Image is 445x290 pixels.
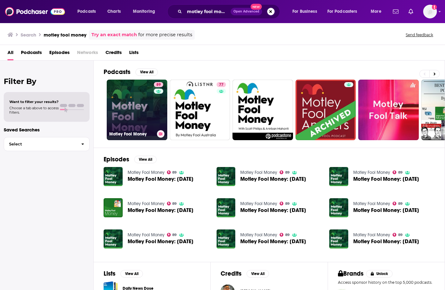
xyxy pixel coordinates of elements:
[4,127,90,133] p: Saved Searches
[73,7,104,17] button: open menu
[353,239,419,244] a: Motley Fool Money: 04.06.2012
[323,7,366,17] button: open menu
[353,208,419,213] span: Motley Fool Money: [DATE]
[217,229,236,248] img: Motley Fool Money: 04.17.2009
[285,171,290,174] span: 89
[4,77,90,86] h2: Filter By
[104,198,123,217] a: Motley Fool Money: 08.28.2009
[172,202,177,205] span: 89
[77,7,96,16] span: Podcasts
[5,6,65,17] a: Podchaser - Follow, Share and Rate Podcasts
[156,82,161,88] span: 89
[134,156,157,163] button: View All
[240,201,277,206] a: Motley Fool Money
[138,31,192,38] span: for more precise results
[129,47,139,60] a: Lists
[240,208,306,213] span: Motley Fool Money: [DATE]
[135,68,158,76] button: View All
[104,155,157,163] a: EpisodesView All
[9,100,59,104] span: Want to filter your results?
[280,170,290,174] a: 89
[7,47,13,60] a: All
[133,7,155,16] span: Monitoring
[423,5,437,18] img: User Profile
[288,7,325,17] button: open menu
[128,239,193,244] a: Motley Fool Money: 07.17.2009
[280,202,290,205] a: 89
[240,239,306,244] span: Motley Fool Money: [DATE]
[104,270,115,278] h2: Lists
[104,229,123,248] img: Motley Fool Money: 07.17.2009
[105,47,122,60] a: Credits
[338,280,435,285] p: Access sponsor history on the top 5,000 podcasts.
[390,6,401,17] a: Show notifications dropdown
[247,270,269,278] button: View All
[173,4,286,19] div: Search podcasts, credits, & more...
[167,202,177,205] a: 89
[128,232,164,238] a: Motley Fool Money
[423,5,437,18] span: Logged in as megcassidy
[406,6,416,17] a: Show notifications dropdown
[128,170,164,175] a: Motley Fool Money
[353,170,390,175] a: Motley Fool Money
[129,7,163,17] button: open menu
[167,170,177,174] a: 89
[423,5,437,18] button: Show profile menu
[353,208,419,213] a: Motley Fool Money: 07.31.2009
[240,208,306,213] a: Motley Fool Money: 08.13.2010
[221,270,242,278] h2: Credits
[353,239,419,244] span: Motley Fool Money: [DATE]
[77,47,98,60] span: Networks
[404,32,435,37] button: Send feedback
[338,270,364,278] h2: Brands
[167,233,177,237] a: 89
[128,208,193,213] a: Motley Fool Money: 08.28.2009
[398,233,403,236] span: 89
[170,80,230,140] a: 77
[21,32,36,38] h3: Search
[233,10,259,13] span: Open Advanced
[4,137,90,151] button: Select
[285,202,290,205] span: 89
[398,202,403,205] span: 89
[104,270,143,278] a: ListsView All
[280,233,290,237] a: 89
[353,176,419,182] span: Motley Fool Money: [DATE]
[329,198,348,217] img: Motley Fool Money: 07.31.2009
[240,239,306,244] a: Motley Fool Money: 04.17.2009
[231,8,262,15] button: Open AdvancedNew
[128,176,193,182] span: Motley Fool Money: [DATE]
[104,155,129,163] h2: Episodes
[217,82,226,87] a: 77
[366,270,393,278] button: Unlock
[353,176,419,182] a: Motley Fool Money: 02.20.2009
[172,171,177,174] span: 89
[393,170,403,174] a: 89
[371,7,381,16] span: More
[128,176,193,182] a: Motley Fool Money: 10 15 2010
[329,229,348,248] a: Motley Fool Money: 04.06.2012
[21,47,42,60] a: Podcasts
[109,131,154,137] h3: Motley Fool Money
[240,176,306,182] span: Motley Fool Money: [DATE]
[398,171,403,174] span: 89
[104,167,123,186] img: Motley Fool Money: 10 15 2010
[184,7,231,17] input: Search podcasts, credits, & more...
[4,142,76,146] span: Select
[353,201,390,206] a: Motley Fool Money
[120,270,143,278] button: View All
[221,270,269,278] a: CreditsView All
[49,47,70,60] a: Episodes
[104,68,158,76] a: PodcastsView All
[432,5,437,10] svg: Add a profile image
[393,202,403,205] a: 89
[219,82,223,88] span: 77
